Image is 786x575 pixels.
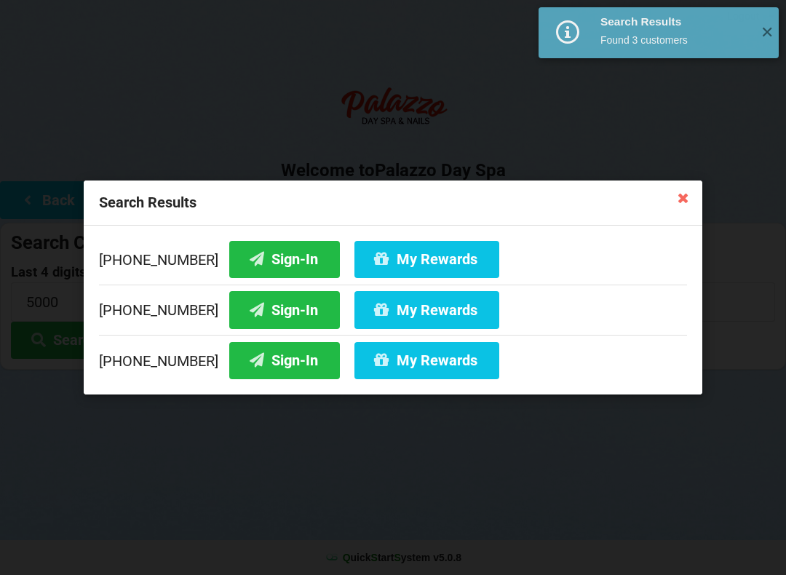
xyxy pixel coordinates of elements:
div: [PHONE_NUMBER] [99,241,687,285]
div: [PHONE_NUMBER] [99,335,687,379]
button: Sign-In [229,342,340,379]
button: Sign-In [229,241,340,278]
button: My Rewards [354,241,499,278]
div: Search Results [600,15,750,29]
div: Found 3 customers [600,33,750,47]
div: Search Results [84,181,702,226]
div: [PHONE_NUMBER] [99,285,687,336]
button: My Rewards [354,342,499,379]
button: Sign-In [229,291,340,328]
button: My Rewards [354,291,499,328]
